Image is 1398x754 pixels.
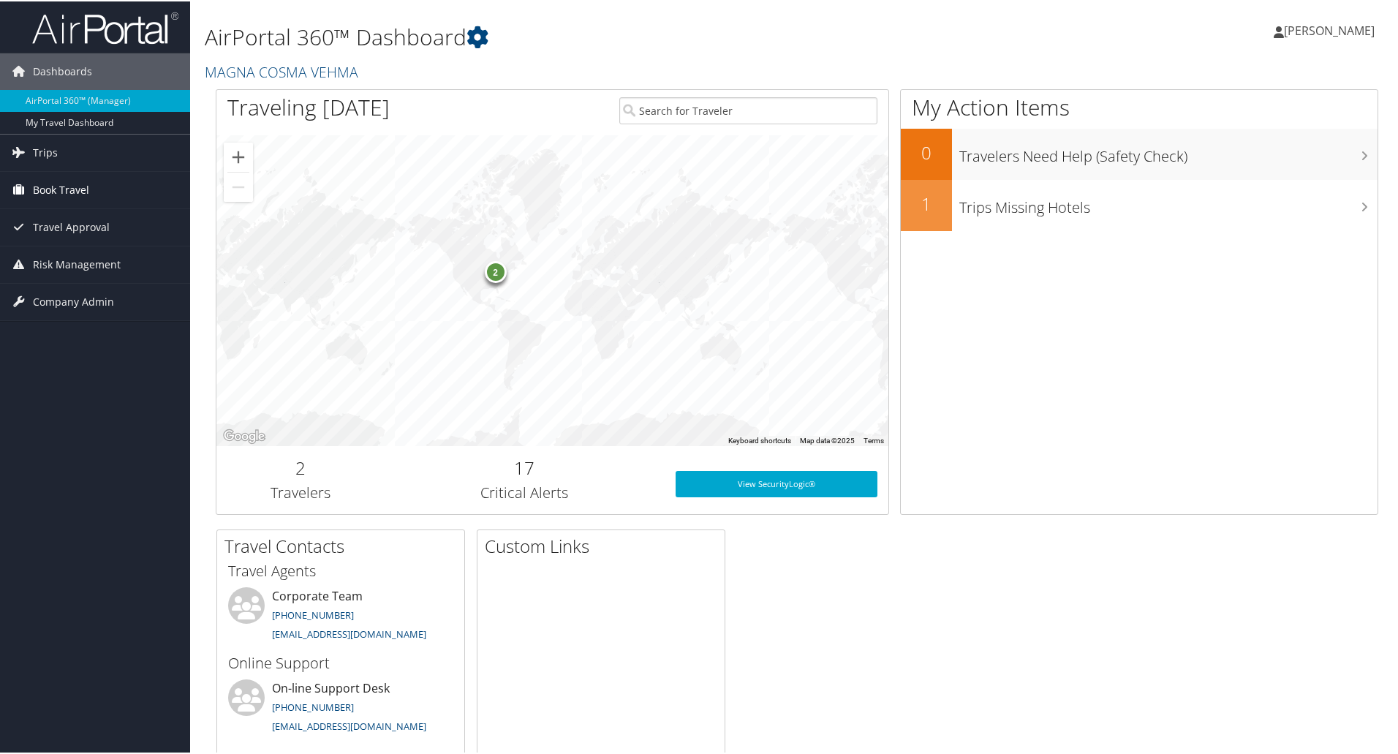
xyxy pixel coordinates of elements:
[33,170,89,207] span: Book Travel
[227,91,390,121] h1: Traveling [DATE]
[227,481,374,502] h3: Travelers
[224,171,253,200] button: Zoom out
[33,282,114,319] span: Company Admin
[396,454,654,479] h2: 17
[901,190,952,215] h2: 1
[959,189,1378,216] h3: Trips Missing Hotels
[396,481,654,502] h3: Critical Alerts
[220,426,268,445] a: Open this area in Google Maps (opens a new window)
[221,678,461,738] li: On-line Support Desk
[33,245,121,282] span: Risk Management
[205,61,362,80] a: MAGNA COSMA VEHMA
[676,470,877,496] a: View SecurityLogic®
[228,652,453,672] h3: Online Support
[959,137,1378,165] h3: Travelers Need Help (Safety Check)
[272,607,354,620] a: [PHONE_NUMBER]
[864,435,884,443] a: Terms (opens in new tab)
[1284,21,1375,37] span: [PERSON_NAME]
[800,435,855,443] span: Map data ©2025
[33,208,110,244] span: Travel Approval
[619,96,877,123] input: Search for Traveler
[272,718,426,731] a: [EMAIL_ADDRESS][DOMAIN_NAME]
[272,626,426,639] a: [EMAIL_ADDRESS][DOMAIN_NAME]
[228,559,453,580] h3: Travel Agents
[901,127,1378,178] a: 0Travelers Need Help (Safety Check)
[728,434,791,445] button: Keyboard shortcuts
[33,133,58,170] span: Trips
[484,260,506,282] div: 2
[901,91,1378,121] h1: My Action Items
[485,532,725,557] h2: Custom Links
[205,20,994,51] h1: AirPortal 360™ Dashboard
[227,454,374,479] h2: 2
[33,52,92,88] span: Dashboards
[224,141,253,170] button: Zoom in
[224,532,464,557] h2: Travel Contacts
[1274,7,1389,51] a: [PERSON_NAME]
[220,426,268,445] img: Google
[221,586,461,646] li: Corporate Team
[272,699,354,712] a: [PHONE_NUMBER]
[901,178,1378,230] a: 1Trips Missing Hotels
[32,10,178,44] img: airportal-logo.png
[901,139,952,164] h2: 0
